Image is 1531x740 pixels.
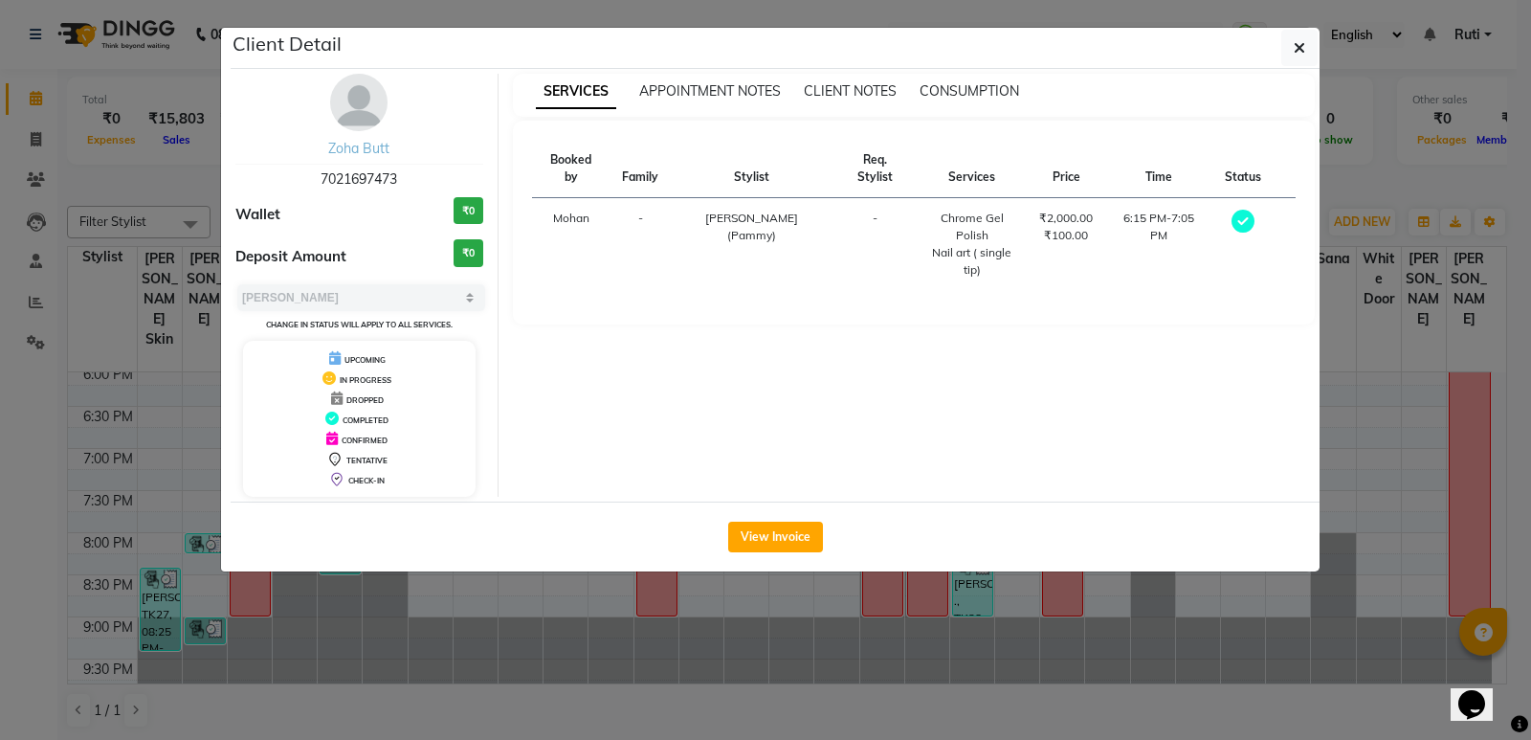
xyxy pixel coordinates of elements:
span: CLIENT NOTES [804,82,897,100]
td: - [833,198,917,291]
h5: Client Detail [233,30,342,58]
span: [PERSON_NAME] (Pammy) [705,211,798,242]
button: View Invoice [728,522,823,552]
div: ₹100.00 [1039,227,1093,244]
th: Status [1213,140,1273,198]
span: 7021697473 [321,170,397,188]
span: SERVICES [536,75,616,109]
span: Wallet [235,204,280,226]
span: APPOINTMENT NOTES [639,82,781,100]
iframe: chat widget [1451,663,1512,721]
th: Services [917,140,1028,198]
span: TENTATIVE [346,456,388,465]
span: CONFIRMED [342,436,388,445]
th: Req. Stylist [833,140,917,198]
span: COMPLETED [343,415,388,425]
div: Chrome Gel Polish [928,210,1016,244]
td: Mohan [532,198,611,291]
div: ₹2,000.00 [1039,210,1093,227]
td: - [610,198,670,291]
span: IN PROGRESS [340,375,391,385]
div: Nail art ( single tip) [928,244,1016,279]
span: DROPPED [346,395,384,405]
h3: ₹0 [454,197,483,225]
th: Price [1028,140,1104,198]
td: 6:15 PM-7:05 PM [1104,198,1213,291]
th: Time [1104,140,1213,198]
span: UPCOMING [344,355,386,365]
h3: ₹0 [454,239,483,267]
img: avatar [330,74,388,131]
a: Zoha Butt [328,140,389,157]
th: Booked by [532,140,611,198]
span: CONSUMPTION [920,82,1019,100]
th: Family [610,140,670,198]
th: Stylist [670,140,833,198]
small: Change in status will apply to all services. [266,320,453,329]
span: Deposit Amount [235,246,346,268]
span: CHECK-IN [348,476,385,485]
